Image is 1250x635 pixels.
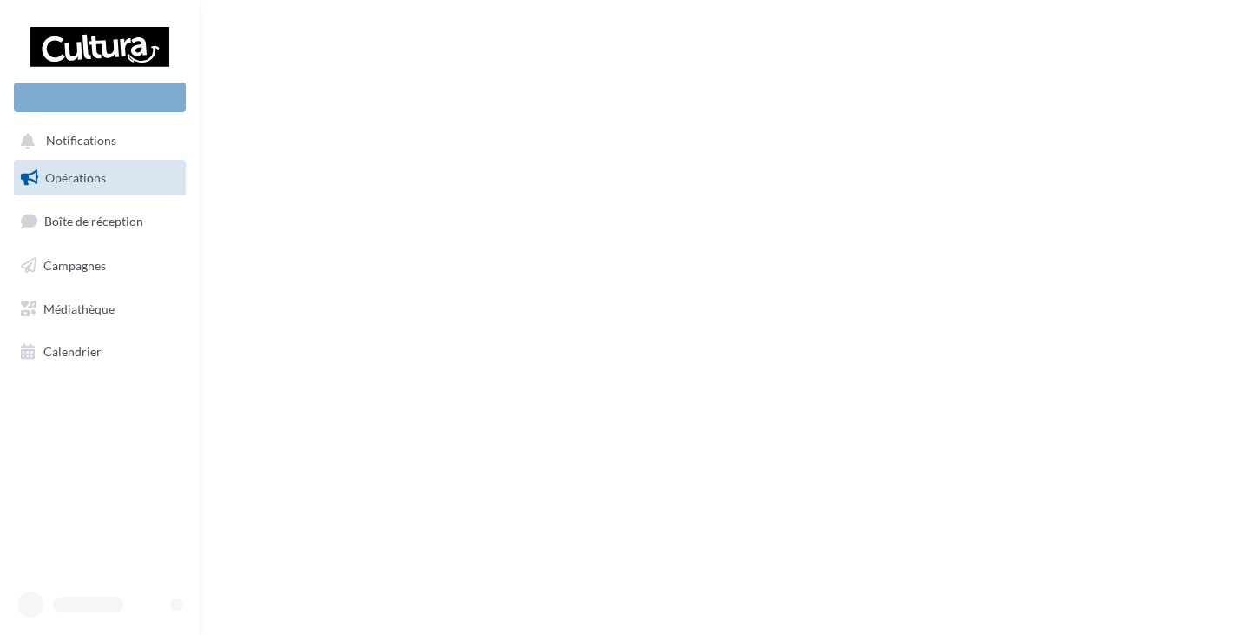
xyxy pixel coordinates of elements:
[10,160,189,196] a: Opérations
[44,214,143,228] span: Boîte de réception
[43,301,115,315] span: Médiathèque
[10,248,189,284] a: Campagnes
[45,170,106,185] span: Opérations
[43,344,102,359] span: Calendrier
[10,202,189,240] a: Boîte de réception
[14,83,186,112] div: Nouvelle campagne
[10,334,189,370] a: Calendrier
[46,134,116,149] span: Notifications
[10,291,189,327] a: Médiathèque
[43,258,106,273] span: Campagnes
